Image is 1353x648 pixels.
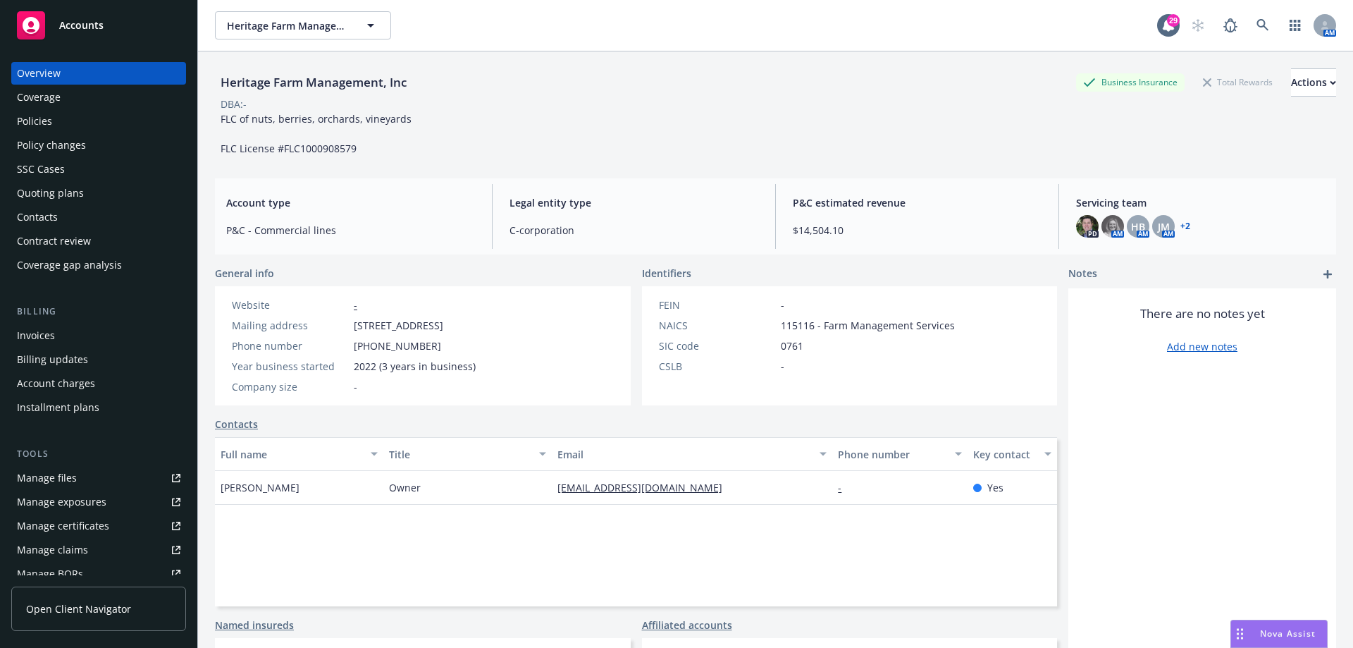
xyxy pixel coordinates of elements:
[557,447,811,462] div: Email
[11,563,186,585] a: Manage BORs
[1319,266,1336,283] a: add
[354,359,476,374] span: 2022 (3 years in business)
[11,134,186,157] a: Policy changes
[17,539,88,561] div: Manage claims
[1167,14,1180,27] div: 29
[509,195,758,210] span: Legal entity type
[17,515,109,537] div: Manage certificates
[215,437,383,471] button: Full name
[1230,620,1328,648] button: Nova Assist
[1068,266,1097,283] span: Notes
[59,20,104,31] span: Accounts
[11,254,186,276] a: Coverage gap analysis
[1076,73,1185,91] div: Business Insurance
[11,515,186,537] a: Manage certificates
[221,112,412,155] span: FLC of nuts, berries, orchards, vineyards FLC License #FLC1000908579
[17,491,106,513] div: Manage exposures
[215,618,294,632] a: Named insureds
[11,467,186,489] a: Manage files
[11,206,186,228] a: Contacts
[1180,222,1190,231] a: +2
[389,447,531,462] div: Title
[11,6,186,45] a: Accounts
[1184,11,1212,39] a: Start snowing
[552,437,832,471] button: Email
[11,447,186,461] div: Tools
[232,359,348,374] div: Year business started
[1216,11,1244,39] a: Report a Bug
[973,447,1036,462] div: Key contact
[17,158,65,181] div: SSC Cases
[793,195,1042,210] span: P&C estimated revenue
[11,305,186,319] div: Billing
[11,372,186,395] a: Account charges
[221,480,299,495] span: [PERSON_NAME]
[26,601,131,616] span: Open Client Navigator
[17,134,86,157] div: Policy changes
[1196,73,1280,91] div: Total Rewards
[838,481,853,494] a: -
[1158,219,1170,234] span: JM
[17,348,88,371] div: Billing updates
[781,318,955,333] span: 115116 - Farm Management Services
[389,480,421,495] span: Owner
[11,182,186,204] a: Quoting plans
[232,379,348,394] div: Company size
[642,266,691,281] span: Identifiers
[1260,628,1316,640] span: Nova Assist
[215,11,391,39] button: Heritage Farm Management, Inc
[781,298,784,312] span: -
[1281,11,1309,39] a: Switch app
[11,396,186,419] a: Installment plans
[354,298,357,312] a: -
[1249,11,1277,39] a: Search
[793,223,1042,238] span: $14,504.10
[11,348,186,371] a: Billing updates
[232,318,348,333] div: Mailing address
[781,359,784,374] span: -
[17,182,84,204] div: Quoting plans
[838,447,946,462] div: Phone number
[11,86,186,109] a: Coverage
[1167,339,1237,354] a: Add new notes
[17,254,122,276] div: Coverage gap analysis
[832,437,967,471] button: Phone number
[1291,68,1336,97] button: Actions
[17,396,99,419] div: Installment plans
[17,467,77,489] div: Manage files
[232,338,348,353] div: Phone number
[659,338,775,353] div: SIC code
[221,97,247,111] div: DBA: -
[11,491,186,513] a: Manage exposures
[17,62,61,85] div: Overview
[11,110,186,133] a: Policies
[221,447,362,462] div: Full name
[383,437,552,471] button: Title
[11,62,186,85] a: Overview
[17,372,95,395] div: Account charges
[226,195,475,210] span: Account type
[17,230,91,252] div: Contract review
[17,110,52,133] div: Policies
[227,18,349,33] span: Heritage Farm Management, Inc
[11,539,186,561] a: Manage claims
[968,437,1057,471] button: Key contact
[659,359,775,374] div: CSLB
[354,318,443,333] span: [STREET_ADDRESS]
[1131,219,1145,234] span: HB
[354,338,441,353] span: [PHONE_NUMBER]
[17,86,61,109] div: Coverage
[557,481,734,494] a: [EMAIL_ADDRESS][DOMAIN_NAME]
[642,618,732,632] a: Affiliated accounts
[1291,69,1336,96] div: Actions
[215,266,274,281] span: General info
[17,563,83,585] div: Manage BORs
[1231,621,1249,647] div: Drag to move
[354,379,357,394] span: -
[11,230,186,252] a: Contract review
[215,73,412,92] div: Heritage Farm Management, Inc
[226,223,475,238] span: P&C - Commercial lines
[11,324,186,347] a: Invoices
[17,324,55,347] div: Invoices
